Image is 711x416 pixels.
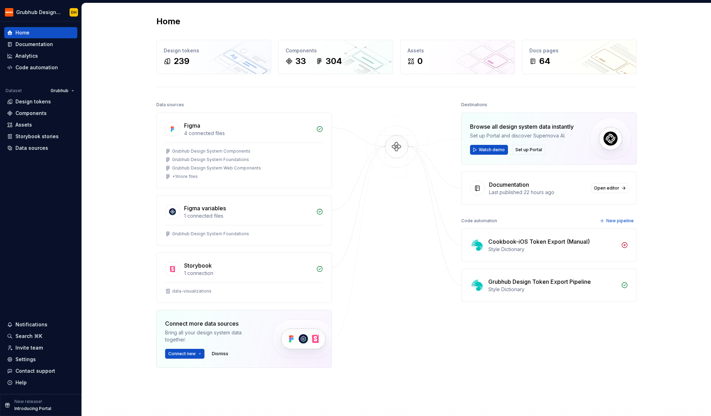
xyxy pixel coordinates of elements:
[4,319,77,330] button: Notifications
[489,189,587,196] div: Last published 22 hours ago
[172,157,249,162] div: Grubhub Design System Foundations
[598,216,637,226] button: New pipeline
[470,145,508,155] button: Watch demo
[47,86,77,96] button: Grubhub
[407,47,508,54] div: Assets
[15,367,55,375] div: Contact support
[522,40,637,74] a: Docs pages64
[4,62,77,73] a: Code automation
[4,39,77,50] a: Documentation
[470,132,574,139] div: Set up Portal and discover Supernova AI.
[184,130,312,137] div: 4 connected files
[172,165,261,171] div: Grubhub Design System Web Components
[489,180,529,189] div: Documentation
[539,56,550,67] div: 64
[461,216,497,226] div: Code automation
[4,131,77,142] a: Storybook stories
[172,288,211,294] div: data-visualizations
[15,379,27,386] div: Help
[15,64,58,71] div: Code automation
[15,344,43,351] div: Invite team
[594,185,619,191] span: Open editor
[165,319,260,328] div: Connect more data sources
[326,56,342,67] div: 304
[14,399,42,404] p: New release!
[4,50,77,62] a: Analytics
[4,377,77,388] button: Help
[4,96,77,107] a: Design tokens
[51,88,69,94] span: Grubhub
[4,108,77,119] a: Components
[515,147,542,153] span: Set up Portal
[4,365,77,377] button: Contact support
[4,342,77,353] a: Invite team
[6,88,22,94] div: Dataset
[156,40,271,74] a: Design tokens239
[156,195,332,245] a: Figma variables1 connected filesGrubhub Design System Foundations
[15,41,53,48] div: Documentation
[209,349,231,359] button: Dismiss
[5,8,13,17] img: 4e8d6f31-f5cf-47b4-89aa-e4dec1dc0822.png
[15,52,38,59] div: Analytics
[165,329,260,343] div: Bring all your design system data together.
[184,212,312,219] div: 1 connected files
[1,5,80,20] button: Grubhub Design SystemDH
[15,29,30,36] div: Home
[212,351,228,357] span: Dismiss
[172,174,198,179] div: + 1 more files
[184,121,200,130] div: Figma
[488,237,590,246] div: Cookbook-iOS Token Export (Manual)
[4,354,77,365] a: Settings
[156,252,332,303] a: Storybook1 connectiondata-visualizations
[168,351,196,357] span: Connect new
[172,148,250,154] div: Grubhub Design System Components
[71,9,77,15] div: DH
[15,333,42,340] div: Search ⌘K
[156,113,332,188] a: Figma4 connected filesGrubhub Design System ComponentsGrubhub Design System FoundationsGrubhub De...
[479,147,505,153] span: Watch demo
[15,98,51,105] div: Design tokens
[470,122,574,131] div: Browse all design system data instantly
[184,261,212,270] div: Storybook
[4,142,77,154] a: Data sources
[295,56,306,67] div: 33
[15,133,59,140] div: Storybook stories
[606,218,634,224] span: New pipeline
[15,145,48,152] div: Data sources
[184,204,226,212] div: Figma variables
[488,277,591,286] div: Grubhub Design Token Export Pipeline
[512,145,545,155] button: Set up Portal
[164,47,264,54] div: Design tokens
[529,47,630,54] div: Docs pages
[488,286,617,293] div: Style Dictionary
[16,9,61,16] div: Grubhub Design System
[15,321,47,328] div: Notifications
[14,406,51,411] p: Introducing Portal
[15,110,47,117] div: Components
[488,246,617,253] div: Style Dictionary
[400,40,515,74] a: Assets0
[184,270,312,277] div: 1 connection
[4,331,77,342] button: Search ⌘K
[4,27,77,38] a: Home
[174,56,189,67] div: 239
[417,56,423,67] div: 0
[165,349,204,359] button: Connect new
[15,356,36,363] div: Settings
[156,16,180,27] h2: Home
[591,183,628,193] a: Open editor
[278,40,393,74] a: Components33304
[286,47,386,54] div: Components
[4,119,77,130] a: Assets
[461,100,487,110] div: Destinations
[172,231,249,237] div: Grubhub Design System Foundations
[15,121,32,128] div: Assets
[156,100,184,110] div: Data sources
